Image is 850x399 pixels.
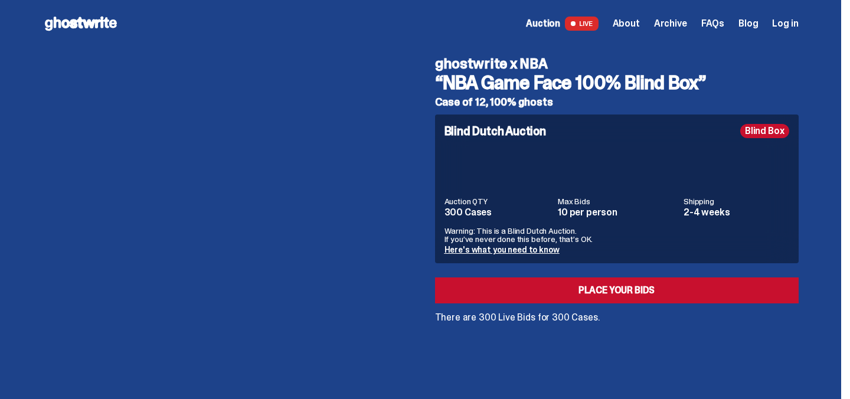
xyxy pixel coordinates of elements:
dd: 300 Cases [444,208,551,217]
a: Log in [772,19,798,28]
h5: Case of 12, 100% ghosts [435,97,799,107]
dt: Shipping [684,197,789,205]
span: LIVE [565,17,599,31]
a: FAQs [701,19,724,28]
a: Blog [738,19,758,28]
dt: Max Bids [558,197,676,205]
a: Archive [654,19,687,28]
h4: Blind Dutch Auction [444,125,546,137]
span: Auction [526,19,560,28]
a: About [613,19,640,28]
a: Here's what you need to know [444,244,560,255]
h4: ghostwrite x NBA [435,57,799,71]
dd: 2-4 weeks [684,208,789,217]
p: Warning: This is a Blind Dutch Auction. If you’ve never done this before, that’s OK. [444,227,789,243]
dd: 10 per person [558,208,676,217]
a: Auction LIVE [526,17,598,31]
a: Place your Bids [435,277,799,303]
h3: “NBA Game Face 100% Blind Box” [435,73,799,92]
div: Blind Box [740,124,789,138]
dt: Auction QTY [444,197,551,205]
p: There are 300 Live Bids for 300 Cases. [435,313,799,322]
